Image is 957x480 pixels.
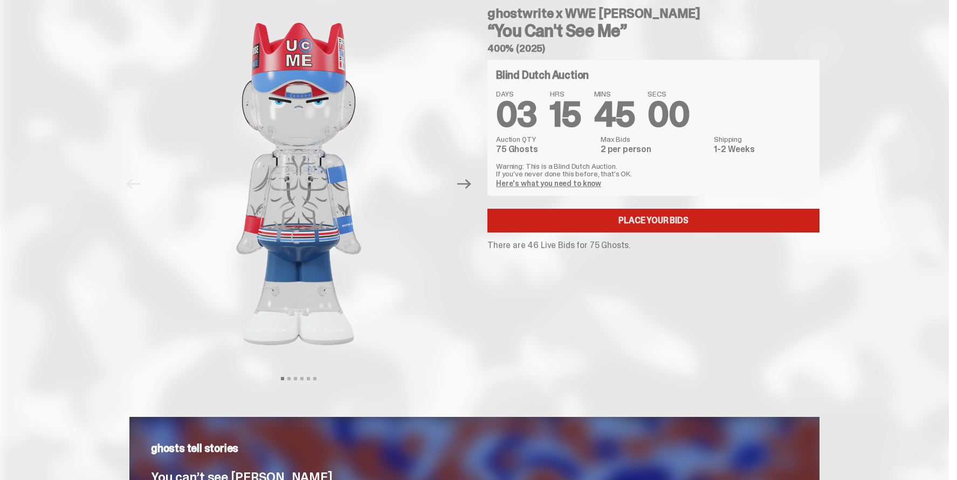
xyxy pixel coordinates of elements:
[648,90,689,98] span: SECS
[300,377,304,380] button: View slide 4
[496,92,537,137] span: 03
[294,377,297,380] button: View slide 3
[496,162,811,177] p: Warning: This is a Blind Dutch Auction. If you’ve never done this before, that’s OK.
[151,443,798,454] p: ghosts tell stories
[550,92,581,137] span: 15
[601,135,707,143] dt: Max Bids
[496,135,594,143] dt: Auction QTY
[487,22,820,39] h3: “You Can't See Me”
[487,209,820,232] a: Place your Bids
[496,179,601,188] a: Here's what you need to know
[496,90,537,98] span: DAYS
[281,377,284,380] button: View slide 1
[307,377,310,380] button: View slide 5
[487,44,820,53] h5: 400% (2025)
[287,377,291,380] button: View slide 2
[601,145,707,154] dd: 2 per person
[452,172,476,196] button: Next
[648,92,689,137] span: 00
[714,145,811,154] dd: 1-2 Weeks
[487,7,820,20] h4: ghostwrite x WWE [PERSON_NAME]
[594,92,635,137] span: 45
[487,241,820,250] p: There are 46 Live Bids for 75 Ghosts.
[496,145,594,154] dd: 75 Ghosts
[496,70,589,80] h4: Blind Dutch Auction
[313,377,316,380] button: View slide 6
[550,90,581,98] span: HRS
[594,90,635,98] span: MINS
[714,135,811,143] dt: Shipping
